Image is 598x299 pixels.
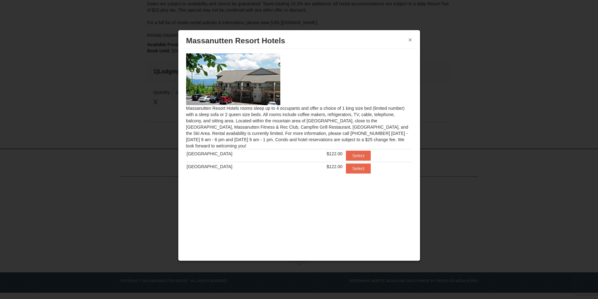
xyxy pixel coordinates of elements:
[181,49,417,186] div: Massanutten Resort Hotels rooms sleep up to 4 occupants and offer a choice of 1 king size bed (li...
[346,163,371,174] button: Select
[186,53,280,105] img: 19219026-1-e3b4ac8e.jpg
[408,37,412,43] button: ×
[327,151,343,156] span: $122.00
[187,163,299,170] div: [GEOGRAPHIC_DATA]
[327,164,343,169] span: $122.00
[187,151,299,157] div: [GEOGRAPHIC_DATA]
[346,151,371,161] button: Select
[186,36,285,45] span: Massanutten Resort Hotels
